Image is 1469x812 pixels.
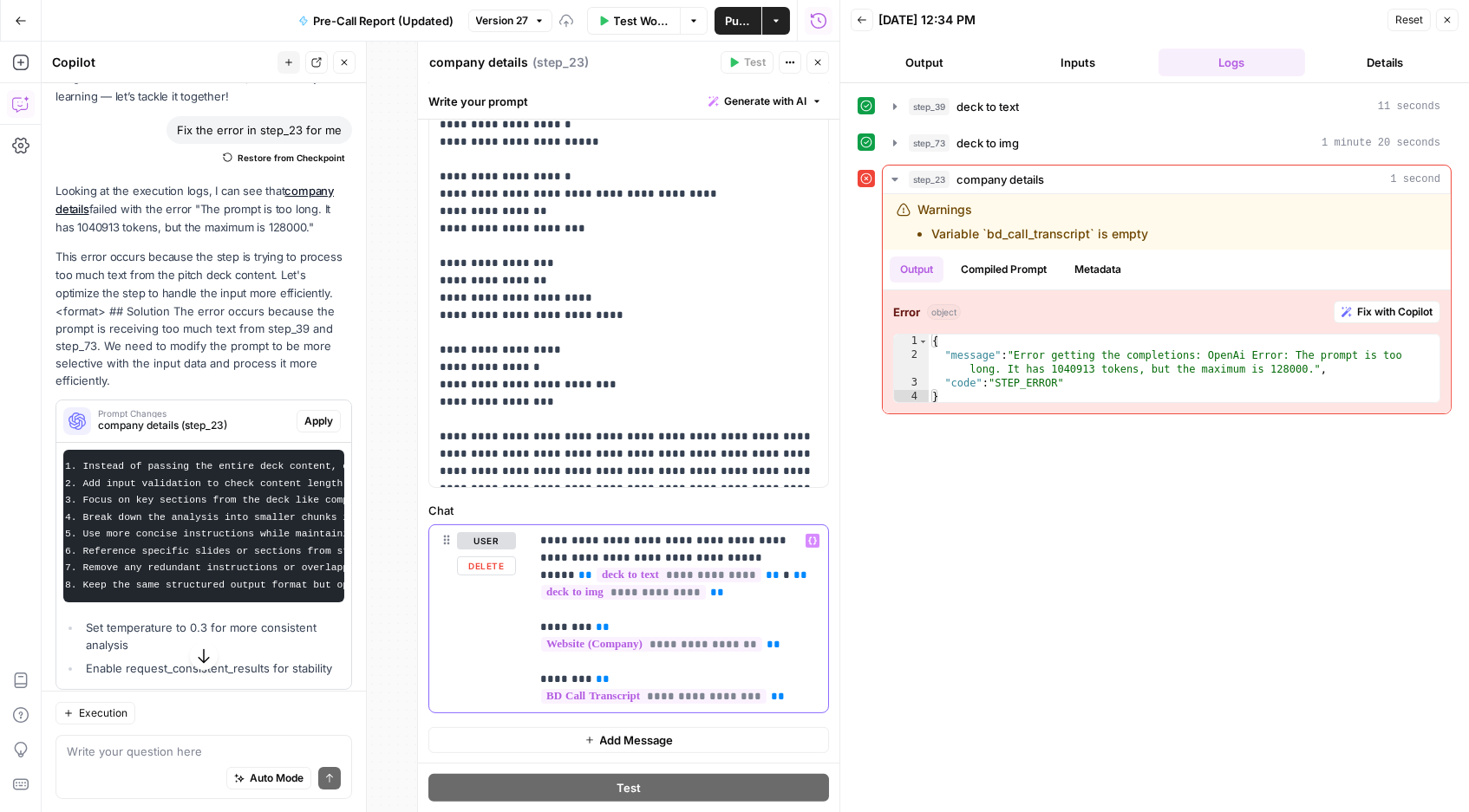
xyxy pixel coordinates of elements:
p: Looking at the execution logs, I can see that failed with the error "The prompt is too long. It h... [55,182,352,237]
div: 4 [894,390,929,404]
span: step_73 [909,134,950,152]
button: Inputs [1004,49,1151,76]
div: 1 [894,335,929,348]
span: Apply [304,413,333,429]
span: step_23 [909,171,950,188]
span: deck to img [956,134,1019,152]
p: I might make mistakes now and then, but I’m always learning — let’s tackle it together! [55,68,352,105]
span: company details (step_23) [98,418,290,433]
button: Output [890,257,943,283]
strong: Error [893,303,920,321]
button: Fix with Copilot [1334,301,1440,323]
span: ( step_23 ) [532,54,589,71]
span: 1 minute 20 seconds [1322,135,1440,151]
button: Generate with AI [702,90,829,113]
span: object [927,304,961,320]
li: Set temperature to 0.3 for more consistent analysis [82,619,344,653]
code: 1. Instead of passing the entire deck content, extract only the relevant sections needed for comp... [65,461,816,590]
span: Fix with Copilot [1357,304,1433,320]
div: Copilot [52,54,272,71]
textarea: company details [429,54,528,71]
button: Execution [55,702,135,724]
button: Reset [1387,9,1431,31]
li: Enable request_consistent_results for stability [82,659,344,677]
a: company details [55,184,334,216]
span: Toggle code folding, rows 1 through 4 [918,335,928,348]
span: Test [744,55,766,70]
div: Warnings [917,201,1148,243]
div: 1 second [883,194,1451,413]
button: user [457,532,516,549]
span: Publish [725,12,751,29]
button: Test [721,51,774,74]
span: Reset [1395,12,1423,28]
button: Metadata [1064,257,1132,283]
button: Compiled Prompt [950,257,1057,283]
button: Test Workflow [587,7,681,35]
span: step_39 [909,98,950,115]
button: Add Message [428,727,829,753]
button: Restore from Checkpoint [216,147,352,168]
span: Execution [79,705,127,721]
button: Test [428,775,829,802]
div: 3 [894,376,929,390]
span: Restore from Checkpoint [238,151,345,165]
button: Delete [457,556,516,575]
button: Auto Mode [226,767,311,789]
button: 11 seconds [883,93,1451,120]
span: Version 27 [476,13,529,29]
button: Publish [715,7,761,35]
button: 1 minute 20 seconds [883,129,1451,157]
div: Write your prompt [418,83,839,119]
span: Add Message [600,731,674,749]
span: deck to text [956,98,1019,115]
span: Test [617,780,641,797]
span: 11 seconds [1378,99,1440,114]
button: Logs [1159,49,1305,76]
span: Auto Mode [250,770,304,786]
button: Output [851,49,997,76]
button: Details [1312,49,1459,76]
button: Pre-Call Report (Updated) [288,7,465,35]
span: Pre-Call Report (Updated) [314,12,454,29]
div: Fix the error in step_23 for me [166,116,352,144]
label: Chat [428,502,829,519]
div: userDelete [429,525,516,712]
li: Variable `bd_call_transcript` is empty [931,225,1148,243]
span: Test Workflow [614,12,670,29]
span: Prompt Changes [98,409,290,418]
span: company details [956,171,1044,188]
span: Generate with AI [724,94,806,109]
span: 1 second [1390,172,1440,187]
button: 1 second [883,166,1451,193]
button: Apply [297,410,341,432]
p: This error occurs because the step is trying to process too much text from the pitch deck content... [55,248,352,302]
button: Version 27 [468,10,552,32]
div: 2 [894,348,929,376]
